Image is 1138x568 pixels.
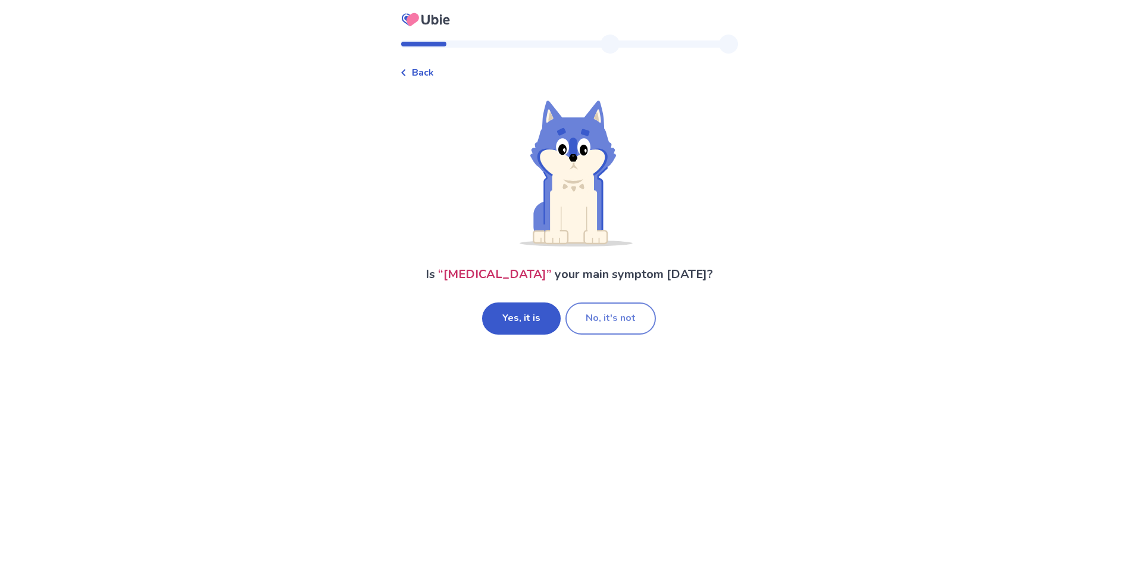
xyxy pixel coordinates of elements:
[412,65,434,80] span: Back
[565,302,656,335] button: No, it's not
[506,99,633,246] img: Shiba (Wondering)
[438,266,552,282] span: “ [MEDICAL_DATA] ”
[482,302,561,335] button: Yes, it is
[426,266,713,283] p: Is your main symptom [DATE]?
